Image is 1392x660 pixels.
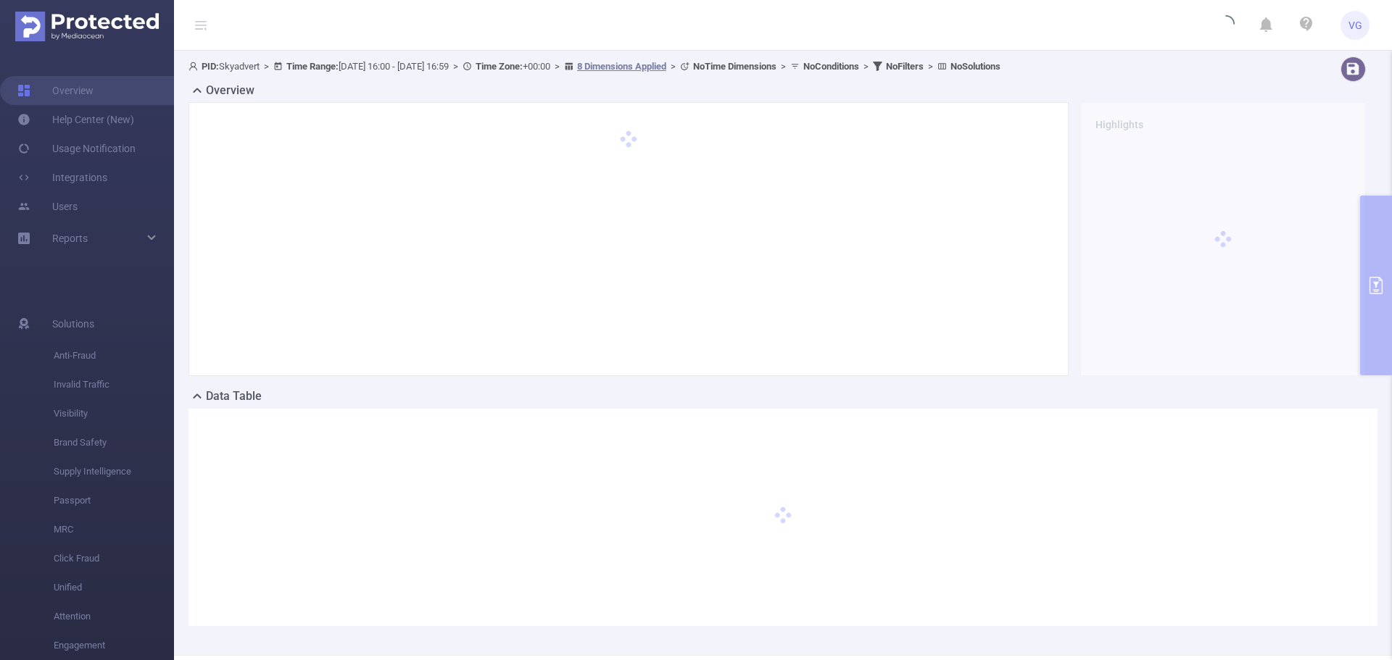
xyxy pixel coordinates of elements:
span: > [924,61,937,72]
span: Skyadvert [DATE] 16:00 - [DATE] 16:59 +00:00 [188,61,1000,72]
b: No Solutions [950,61,1000,72]
span: > [859,61,873,72]
i: icon: loading [1217,15,1235,35]
span: Brand Safety [54,428,174,457]
u: 8 Dimensions Applied [577,61,666,72]
a: Help Center (New) [17,105,134,134]
span: Reports [52,233,88,244]
span: > [666,61,680,72]
b: No Conditions [803,61,859,72]
span: Invalid Traffic [54,370,174,399]
span: Unified [54,573,174,602]
span: VG [1348,11,1362,40]
img: Protected Media [15,12,159,41]
a: Users [17,192,78,221]
span: > [776,61,790,72]
b: Time Range: [286,61,339,72]
span: Anti-Fraud [54,341,174,370]
span: Visibility [54,399,174,428]
span: > [260,61,273,72]
a: Reports [52,224,88,253]
i: icon: user [188,62,202,71]
b: No Time Dimensions [693,61,776,72]
b: PID: [202,61,219,72]
span: Attention [54,602,174,631]
span: Passport [54,486,174,515]
span: Solutions [52,309,94,338]
span: > [449,61,463,72]
a: Usage Notification [17,134,136,163]
span: > [550,61,564,72]
span: Click Fraud [54,544,174,573]
h2: Data Table [206,388,262,405]
span: Supply Intelligence [54,457,174,486]
span: MRC [54,515,174,544]
span: Engagement [54,631,174,660]
b: No Filters [886,61,924,72]
h2: Overview [206,82,254,99]
a: Integrations [17,163,107,192]
b: Time Zone: [476,61,523,72]
a: Overview [17,76,94,105]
